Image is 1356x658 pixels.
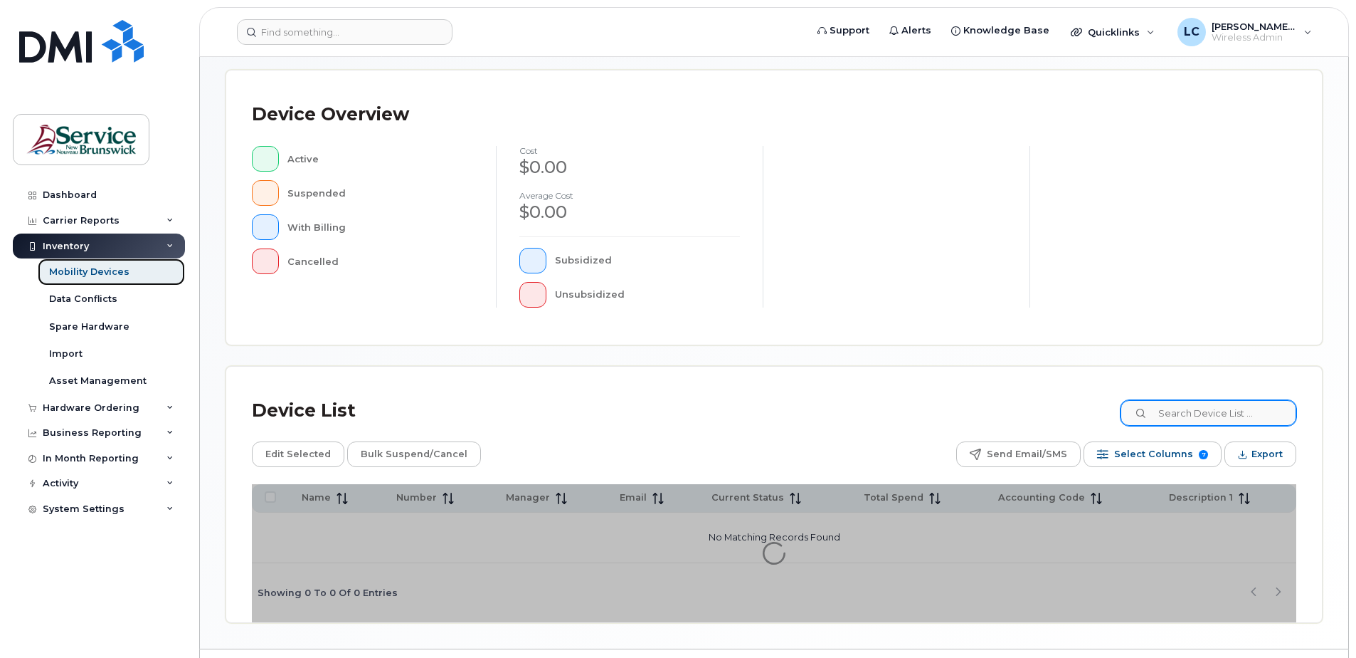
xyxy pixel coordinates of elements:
[941,16,1059,45] a: Knowledge Base
[287,180,474,206] div: Suspended
[287,214,474,240] div: With Billing
[1088,26,1140,38] span: Quicklinks
[1212,32,1297,43] span: Wireless Admin
[287,146,474,172] div: Active
[237,19,452,45] input: Find something...
[987,444,1067,465] span: Send Email/SMS
[1061,18,1165,46] div: Quicklinks
[956,442,1081,467] button: Send Email/SMS
[1114,444,1193,465] span: Select Columns
[879,16,941,45] a: Alerts
[555,248,741,273] div: Subsidized
[555,282,741,308] div: Unsubsidized
[1212,21,1297,32] span: [PERSON_NAME] (EECD/EDPE)
[1251,444,1283,465] span: Export
[252,392,356,429] div: Device List
[901,23,931,38] span: Alerts
[963,23,1049,38] span: Knowledge Base
[1084,442,1222,467] button: Select Columns 7
[807,16,879,45] a: Support
[519,200,740,224] div: $0.00
[1199,450,1208,459] span: 7
[1167,18,1322,46] div: Lenentine, Carrie (EECD/EDPE)
[1224,442,1296,467] button: Export
[1184,23,1199,41] span: LC
[265,444,331,465] span: Edit Selected
[830,23,869,38] span: Support
[287,249,474,274] div: Cancelled
[252,442,344,467] button: Edit Selected
[519,146,740,155] h4: cost
[361,444,467,465] span: Bulk Suspend/Cancel
[519,155,740,179] div: $0.00
[347,442,481,467] button: Bulk Suspend/Cancel
[519,191,740,200] h4: Average cost
[1121,400,1296,426] input: Search Device List ...
[252,96,409,133] div: Device Overview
